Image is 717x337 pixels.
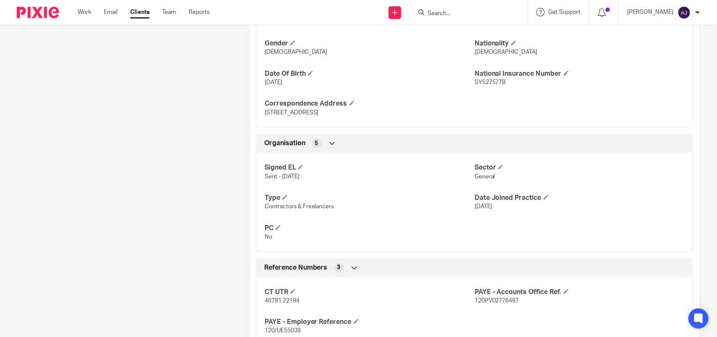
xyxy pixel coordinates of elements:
[265,288,475,297] h4: CT UTR
[475,69,685,78] h4: National Insurance Number
[265,328,301,334] span: 120/UE55039
[475,298,519,304] span: 120PV02776497
[17,7,59,18] img: Pixie
[265,163,475,172] h4: Signed EL
[475,174,495,180] span: General
[475,39,685,48] h4: Nationality
[265,110,319,116] span: [STREET_ADDRESS]
[475,80,506,85] span: SY527577B
[475,163,685,172] h4: Sector
[475,288,685,297] h4: PAYE - Accounts Office Ref.
[475,204,492,210] span: [DATE]
[265,39,475,48] h4: Gender
[265,99,475,108] h4: Correspondence Address
[130,8,150,16] a: Clients
[78,8,91,16] a: Work
[548,9,580,15] span: Get Support
[265,80,282,85] span: [DATE]
[265,204,334,210] span: Contractors & Freelancers
[265,69,475,78] h4: Date Of Birth
[427,10,502,18] input: Search
[265,298,299,304] span: 46781 22194
[265,318,475,326] h4: PAYE - Employer Reference
[265,234,272,240] span: No
[627,8,673,16] p: [PERSON_NAME]
[475,49,538,55] span: [DEMOGRAPHIC_DATA]
[265,194,475,202] h4: Type
[104,8,118,16] a: Email
[315,139,318,148] span: 5
[162,8,176,16] a: Team
[264,263,328,272] span: Reference Numbers
[337,263,341,272] span: 3
[265,224,475,233] h4: PC
[265,49,328,55] span: [DEMOGRAPHIC_DATA]
[189,8,210,16] a: Reports
[265,174,299,180] span: Sent - [DATE]
[678,6,691,19] img: svg%3E
[264,139,305,148] span: Organisation
[475,194,685,202] h4: Date Joined Practice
